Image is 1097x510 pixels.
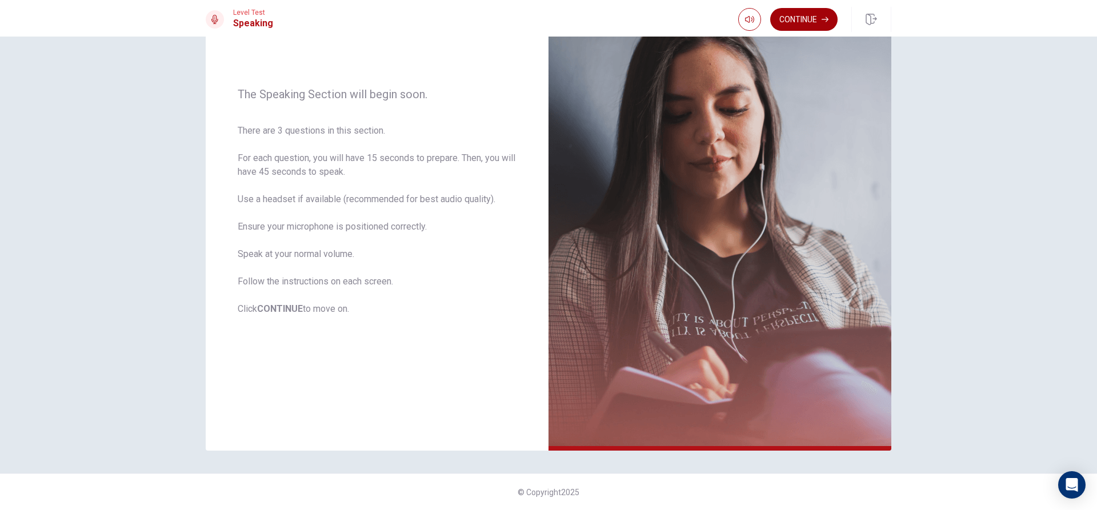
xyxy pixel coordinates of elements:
h1: Speaking [233,17,273,30]
b: CONTINUE [257,303,303,314]
span: The Speaking Section will begin soon. [238,87,517,101]
div: Open Intercom Messenger [1058,471,1086,499]
span: Level Test [233,9,273,17]
span: © Copyright 2025 [518,488,579,497]
button: Continue [770,8,838,31]
span: There are 3 questions in this section. For each question, you will have 15 seconds to prepare. Th... [238,124,517,316]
